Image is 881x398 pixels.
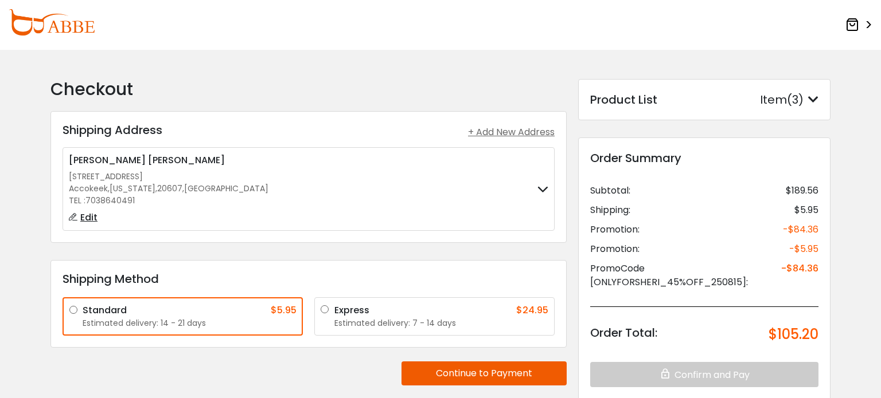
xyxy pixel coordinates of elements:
[590,324,657,345] div: Order Total:
[468,125,555,139] div: + Add New Address
[110,183,155,195] span: [US_STATE]
[334,304,369,317] div: Express
[148,153,225,167] span: [PERSON_NAME]
[63,123,162,137] h3: Shipping Address
[50,79,567,100] h2: Checkout
[69,183,108,195] span: Accokeek
[516,304,548,317] div: $24.95
[861,15,872,36] span: >
[590,223,640,237] div: Promotion:
[789,242,818,256] div: -$5.95
[69,195,268,207] div: TEL :
[845,14,872,36] a: >
[69,183,268,195] div: , , ,
[334,317,548,329] div: Estimated delivery: 7 - 14 days
[590,203,630,217] div: Shipping:
[69,153,146,167] span: [PERSON_NAME]
[590,184,630,198] div: Subtotal:
[80,211,98,224] span: Edit
[760,91,818,108] div: Item(3)
[783,223,818,237] div: -$84.36
[401,361,567,385] button: Continue to Payment
[83,304,127,317] div: Standard
[85,195,135,206] span: 7038640491
[590,242,640,256] div: Promotion:
[590,149,818,167] div: Order Summary
[63,272,555,286] h3: Shipping Method
[590,91,657,108] div: Product List
[184,183,268,195] span: [GEOGRAPHIC_DATA]
[9,9,95,36] img: abbeglasses.com
[590,262,781,289] div: PromoCode [ONLYFORSHERI_45%OFF_250815]:
[786,184,818,198] div: $189.56
[781,262,818,289] div: -$84.36
[794,203,818,217] div: $5.95
[69,171,143,182] span: [STREET_ADDRESS]
[769,324,818,345] div: $105.20
[271,304,297,317] div: $5.95
[157,183,182,195] span: 20607
[83,317,297,329] div: Estimated delivery: 14 - 21 days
